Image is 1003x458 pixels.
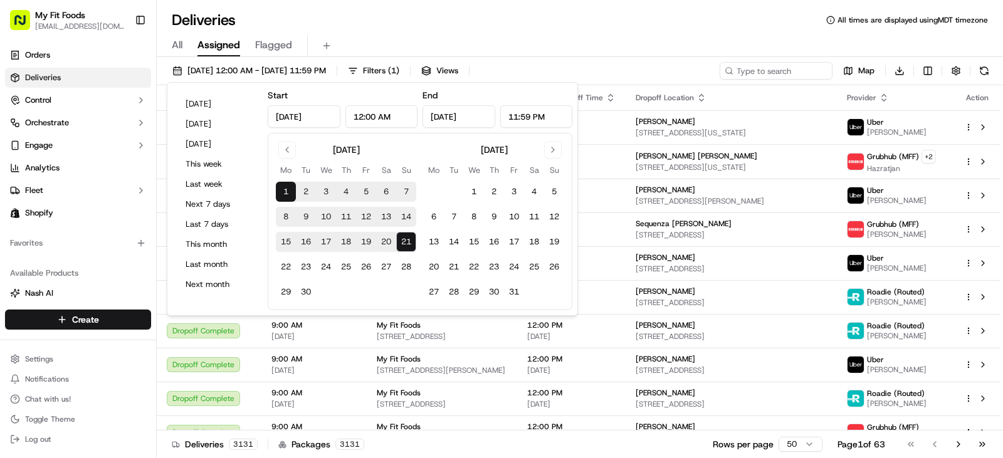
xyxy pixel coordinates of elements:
[180,115,255,133] button: [DATE]
[423,90,438,101] label: End
[376,164,396,177] th: Saturday
[484,232,504,252] button: 16
[296,282,316,302] button: 30
[13,50,228,70] p: Welcome 👋
[544,232,564,252] button: 19
[172,438,258,450] div: Deliveries
[333,143,360,156] div: [DATE]
[527,331,616,341] span: [DATE]
[867,127,927,137] span: [PERSON_NAME]
[464,282,484,302] button: 29
[25,394,71,404] span: Chat with us!
[377,399,507,409] span: [STREET_ADDRESS]
[867,195,927,206] span: [PERSON_NAME]
[867,219,919,229] span: Grubhub (MFF)
[444,282,464,302] button: 28
[35,21,125,31] button: [EMAIL_ADDRESS][DOMAIN_NAME]
[5,430,151,448] button: Log out
[464,182,484,202] button: 1
[88,310,152,320] a: Powered byPylon
[5,203,151,223] a: Shopify
[271,354,357,364] span: 9:00 AM
[527,388,616,398] span: 12:00 PM
[423,105,495,128] input: Date
[464,257,484,277] button: 22
[356,207,376,227] button: 12
[118,280,201,293] span: API Documentation
[271,388,357,398] span: 9:00 AM
[5,68,151,88] a: Deliveries
[636,162,827,172] span: [STREET_ADDRESS][US_STATE]
[356,182,376,202] button: 5
[336,182,356,202] button: 4
[316,232,336,252] button: 17
[5,135,151,155] button: Engage
[544,141,562,159] button: Go to next month
[276,207,296,227] button: 8
[848,357,864,373] img: uber-new-logo.jpeg
[276,182,296,202] button: 1
[636,264,827,274] span: [STREET_ADDRESS]
[424,282,444,302] button: 27
[25,140,53,151] span: Engage
[636,196,827,206] span: [STREET_ADDRESS][PERSON_NAME]
[194,160,228,175] button: See all
[180,216,255,233] button: Last 7 days
[180,175,255,193] button: Last week
[5,90,151,110] button: Control
[377,331,507,341] span: [STREET_ADDRESS]
[396,207,416,227] button: 14
[316,207,336,227] button: 10
[867,117,884,127] span: Uber
[636,151,757,161] span: [PERSON_NAME] [PERSON_NAME]
[636,128,827,138] span: [STREET_ADDRESS][US_STATE]
[5,5,130,35] button: My Fit Foods[EMAIL_ADDRESS][DOMAIN_NAME]
[867,331,927,341] span: [PERSON_NAME]
[388,65,399,76] span: ( 1 )
[867,185,884,195] span: Uber
[35,9,85,21] span: My Fit Foods
[336,232,356,252] button: 18
[25,95,51,106] span: Control
[838,15,988,25] span: All times are displayed using MDT timezone
[363,65,399,76] span: Filters
[481,143,508,156] div: [DATE]
[636,354,695,364] span: [PERSON_NAME]
[484,182,504,202] button: 2
[268,105,340,128] input: Date
[25,162,60,174] span: Analytics
[5,45,151,65] a: Orders
[345,105,418,128] input: Time
[848,154,864,170] img: 5e692f75ce7d37001a5d71f1
[544,182,564,202] button: 5
[636,399,827,409] span: [STREET_ADDRESS]
[167,62,332,80] button: [DATE] 12:00 AM - [DATE] 11:59 PM
[636,117,695,127] span: [PERSON_NAME]
[636,388,695,398] span: [PERSON_NAME]
[39,228,134,238] span: Wisdom [PERSON_NAME]
[396,257,416,277] button: 28
[180,95,255,113] button: [DATE]
[444,257,464,277] button: 21
[713,438,774,450] p: Rows per page
[377,365,507,375] span: [STREET_ADDRESS][PERSON_NAME]
[848,424,864,440] img: 5e692f75ce7d37001a5d71f1
[39,194,134,204] span: Wisdom [PERSON_NAME]
[444,207,464,227] button: 7
[424,207,444,227] button: 6
[296,232,316,252] button: 16
[180,276,255,293] button: Next month
[867,422,919,432] span: Grubhub (MFF)
[527,365,616,375] span: [DATE]
[636,286,695,296] span: [PERSON_NAME]
[278,438,364,450] div: Packages
[848,255,864,271] img: uber-new-logo.jpeg
[25,229,35,239] img: 1736555255976-a54dd68f-1ca7-489b-9aae-adbdc363a1c4
[316,182,336,202] button: 3
[356,164,376,177] th: Friday
[858,65,874,76] span: Map
[5,410,151,428] button: Toggle Theme
[5,283,151,303] button: Nash AI
[636,331,827,341] span: [STREET_ADDRESS]
[25,354,53,364] span: Settings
